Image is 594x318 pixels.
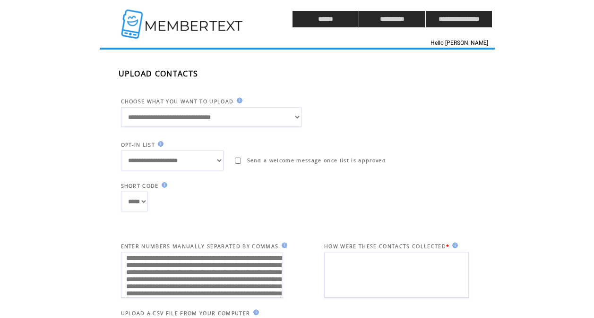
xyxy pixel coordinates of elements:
[234,98,242,103] img: help.gif
[121,310,250,317] span: UPLOAD A CSV FILE FROM YOUR COMPUTER
[247,157,387,164] span: Send a welcome message once list is approved
[449,243,458,248] img: help.gif
[121,183,159,189] span: SHORT CODE
[121,243,279,250] span: ENTER NUMBERS MANUALLY SEPARATED BY COMMAS
[250,310,259,315] img: help.gif
[324,243,446,250] span: HOW WERE THESE CONTACTS COLLECTED
[121,98,234,105] span: CHOOSE WHAT YOU WANT TO UPLOAD
[430,40,488,46] span: Hello [PERSON_NAME]
[159,182,167,188] img: help.gif
[279,243,287,248] img: help.gif
[155,141,164,147] img: help.gif
[121,142,155,148] span: OPT-IN LIST
[119,68,198,79] span: UPLOAD CONTACTS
